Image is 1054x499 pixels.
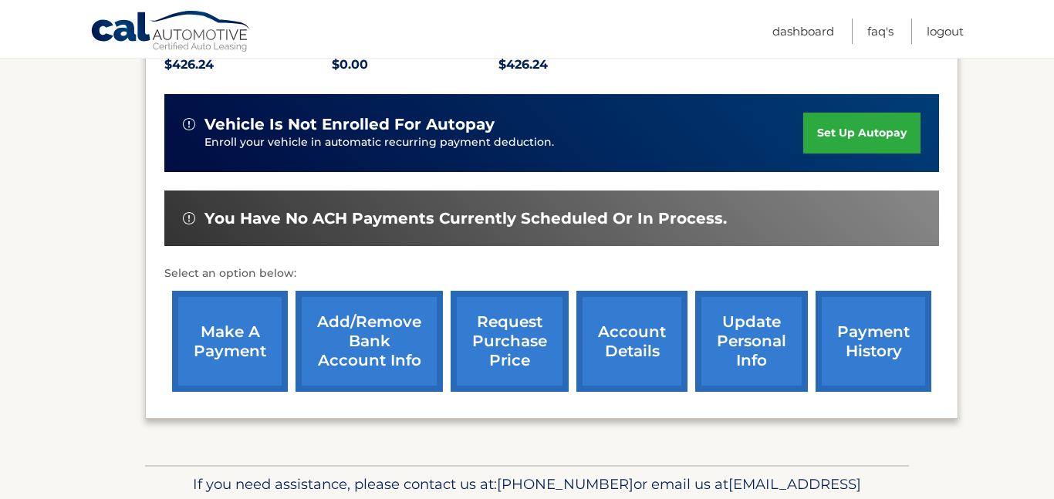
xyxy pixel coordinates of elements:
a: FAQ's [867,19,894,44]
span: You have no ACH payments currently scheduled or in process. [204,209,727,228]
p: $0.00 [332,54,499,76]
img: alert-white.svg [183,212,195,224]
p: $426.24 [164,54,332,76]
a: make a payment [172,291,288,392]
a: account details [576,291,687,392]
a: Add/Remove bank account info [296,291,443,392]
a: request purchase price [451,291,569,392]
a: payment history [816,291,931,392]
span: vehicle is not enrolled for autopay [204,115,495,134]
a: update personal info [695,291,808,392]
a: Cal Automotive [90,10,252,55]
p: Select an option below: [164,265,939,283]
a: Dashboard [772,19,834,44]
a: set up autopay [803,113,921,153]
p: $426.24 [498,54,666,76]
span: [PHONE_NUMBER] [497,475,633,493]
img: alert-white.svg [183,118,195,130]
p: Enroll your vehicle in automatic recurring payment deduction. [204,134,803,151]
a: Logout [927,19,964,44]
